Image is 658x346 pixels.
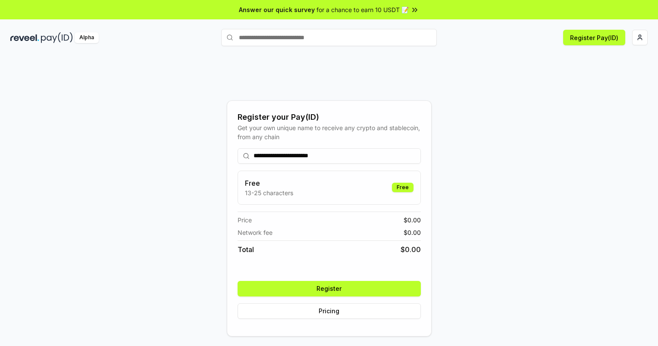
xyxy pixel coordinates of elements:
[10,32,39,43] img: reveel_dark
[75,32,99,43] div: Alpha
[238,244,254,255] span: Total
[239,5,315,14] span: Answer our quick survey
[392,183,414,192] div: Free
[245,178,293,188] h3: Free
[238,123,421,141] div: Get your own unique name to receive any crypto and stablecoin, from any chain
[238,281,421,296] button: Register
[404,228,421,237] span: $ 0.00
[316,5,409,14] span: for a chance to earn 10 USDT 📝
[401,244,421,255] span: $ 0.00
[238,228,273,237] span: Network fee
[404,215,421,224] span: $ 0.00
[41,32,73,43] img: pay_id
[238,215,252,224] span: Price
[563,30,625,45] button: Register Pay(ID)
[245,188,293,197] p: 13-25 characters
[238,303,421,319] button: Pricing
[238,111,421,123] div: Register your Pay(ID)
